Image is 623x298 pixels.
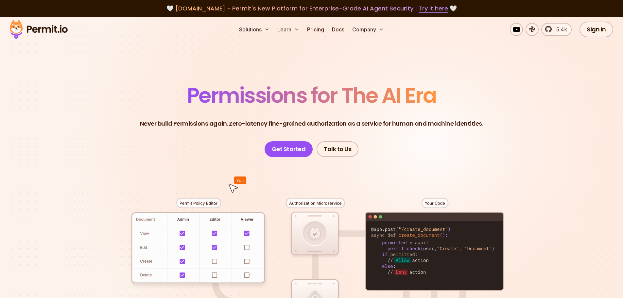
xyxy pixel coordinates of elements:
a: Get Started [265,141,313,157]
button: Company [350,23,387,36]
button: Solutions [236,23,272,36]
a: Try it here [419,4,448,13]
span: [DOMAIN_NAME] - Permit's New Platform for Enterprise-Grade AI Agent Security | [175,4,448,12]
span: 5.4k [552,26,567,33]
a: Docs [329,23,347,36]
a: Sign In [580,22,613,37]
a: 5.4k [541,23,572,36]
div: 🤍 🤍 [16,4,607,13]
img: Permit logo [7,18,71,41]
p: Never build Permissions again. Zero-latency fine-grained authorization as a service for human and... [140,119,483,128]
a: Talk to Us [317,141,358,157]
a: Pricing [304,23,327,36]
span: Permissions for The AI Era [187,81,436,110]
button: Learn [275,23,302,36]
